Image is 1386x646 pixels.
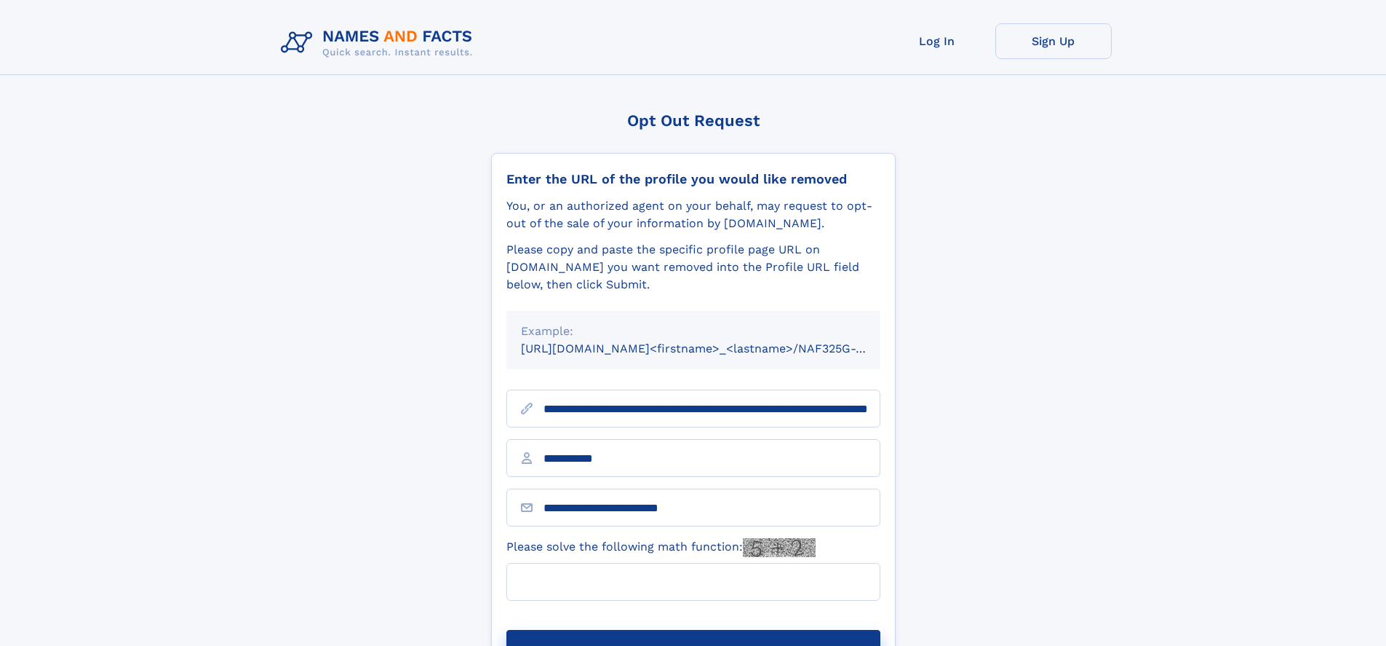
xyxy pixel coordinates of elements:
[879,23,995,59] a: Log In
[521,342,908,355] small: [URL][DOMAIN_NAME]<firstname>_<lastname>/NAF325G-xxxxxxxx
[491,111,896,130] div: Opt Out Request
[506,538,816,557] label: Please solve the following math function:
[506,171,880,187] div: Enter the URL of the profile you would like removed
[275,23,485,63] img: Logo Names and Facts
[506,197,880,232] div: You, or an authorized agent on your behalf, may request to opt-out of the sale of your informatio...
[521,323,866,340] div: Example:
[506,241,880,294] div: Please copy and paste the specific profile page URL on [DOMAIN_NAME] you want removed into the Pr...
[995,23,1112,59] a: Sign Up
